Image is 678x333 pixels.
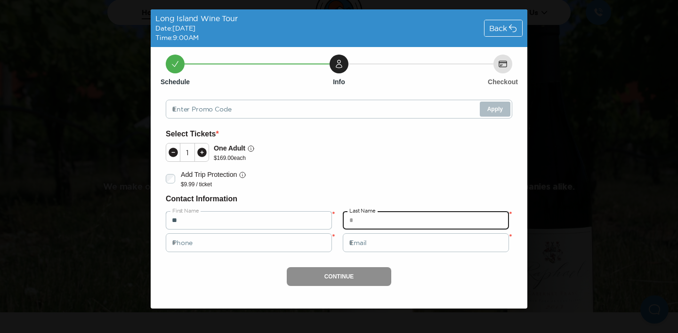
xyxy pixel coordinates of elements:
[161,77,190,87] h6: Schedule
[488,77,518,87] h6: Checkout
[155,34,199,41] span: Time: 9:00AM
[214,143,245,154] p: One Adult
[214,154,255,162] p: $ 169.00 each
[489,24,507,32] span: Back
[181,169,237,180] p: Add Trip Protection
[181,181,246,188] p: $9.99 / ticket
[166,128,512,140] h6: Select Tickets
[180,149,194,156] div: 1
[155,24,195,32] span: Date: [DATE]
[166,193,512,205] h6: Contact Information
[155,14,238,23] span: Long Island Wine Tour
[333,77,345,87] h6: Info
